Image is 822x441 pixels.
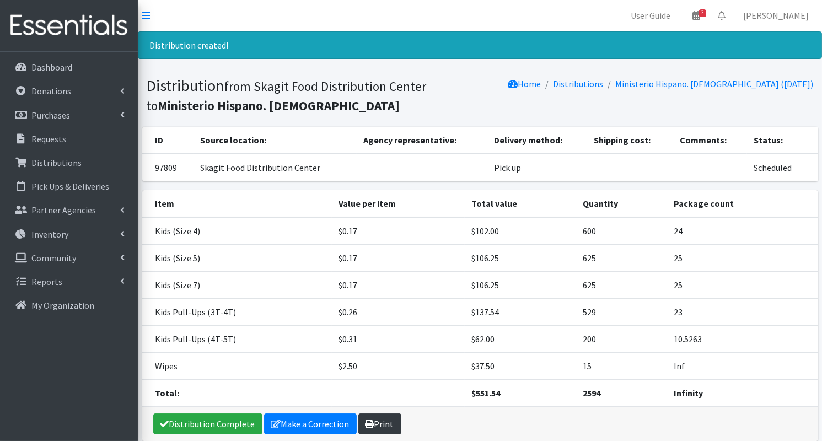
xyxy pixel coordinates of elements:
strong: 2594 [583,388,600,399]
th: Source location: [194,127,357,154]
small: from Skagit Food Distribution Center to [147,78,427,114]
th: Value per item [332,190,465,217]
td: $102.00 [465,217,576,245]
td: 600 [576,217,668,245]
p: Distributions [31,157,82,168]
td: Inf [667,353,818,380]
th: Agency representative: [357,127,487,154]
a: [PERSON_NAME] [734,4,818,26]
td: Skagit Food Distribution Center [194,154,357,181]
p: Purchases [31,110,70,121]
td: 25 [667,272,818,299]
td: 15 [576,353,668,380]
a: Reports [4,271,133,293]
p: Inventory [31,229,68,240]
td: $0.17 [332,217,465,245]
td: $0.31 [332,326,465,353]
td: $106.25 [465,245,576,272]
td: $106.25 [465,272,576,299]
th: Status: [747,127,818,154]
th: ID [142,127,194,154]
p: Reports [31,276,62,287]
a: Pick Ups & Deliveries [4,175,133,197]
td: Kids (Size 4) [142,217,332,245]
p: Partner Agencies [31,205,96,216]
td: 625 [576,245,668,272]
td: 25 [667,245,818,272]
td: 10.5263 [667,326,818,353]
a: Inventory [4,223,133,245]
strong: Infinity [674,388,703,399]
td: Kids (Size 7) [142,272,332,299]
p: Donations [31,85,71,96]
td: Pick up [487,154,587,181]
td: 23 [667,299,818,326]
td: Kids (Size 5) [142,245,332,272]
th: Item [142,190,332,217]
th: Package count [667,190,818,217]
td: 200 [576,326,668,353]
p: My Organization [31,300,94,311]
th: Quantity [576,190,668,217]
a: My Organization [4,294,133,316]
th: Comments: [673,127,747,154]
td: 24 [667,217,818,245]
a: Donations [4,80,133,102]
th: Shipping cost: [587,127,673,154]
img: HumanEssentials [4,7,133,44]
th: Total value [465,190,576,217]
td: $37.50 [465,353,576,380]
a: Distributions [554,78,604,89]
a: Make a Correction [264,413,357,434]
span: 3 [699,9,706,17]
td: $2.50 [332,353,465,380]
a: Print [358,413,401,434]
td: $137.54 [465,299,576,326]
td: 97809 [142,154,194,181]
a: Home [508,78,541,89]
a: Requests [4,128,133,150]
td: $62.00 [465,326,576,353]
strong: $551.54 [471,388,500,399]
a: Dashboard [4,56,133,78]
p: Pick Ups & Deliveries [31,181,109,192]
a: Distributions [4,152,133,174]
td: Scheduled [747,154,818,181]
div: Distribution created! [138,31,822,59]
td: Kids Pull-Ups (4T-5T) [142,326,332,353]
td: 625 [576,272,668,299]
p: Dashboard [31,62,72,73]
strong: Total: [155,388,180,399]
td: Wipes [142,353,332,380]
td: $0.26 [332,299,465,326]
td: Kids Pull-Ups (3T-4T) [142,299,332,326]
a: Ministerio Hispano. [DEMOGRAPHIC_DATA] ([DATE]) [616,78,814,89]
b: Ministerio Hispano. [DEMOGRAPHIC_DATA] [158,98,400,114]
a: Community [4,247,133,269]
h1: Distribution [147,76,476,114]
th: Delivery method: [487,127,587,154]
a: Partner Agencies [4,199,133,221]
td: 529 [576,299,668,326]
a: 3 [684,4,709,26]
td: $0.17 [332,272,465,299]
a: Purchases [4,104,133,126]
p: Community [31,252,76,263]
td: $0.17 [332,245,465,272]
a: Distribution Complete [153,413,262,434]
p: Requests [31,133,66,144]
a: User Guide [622,4,679,26]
